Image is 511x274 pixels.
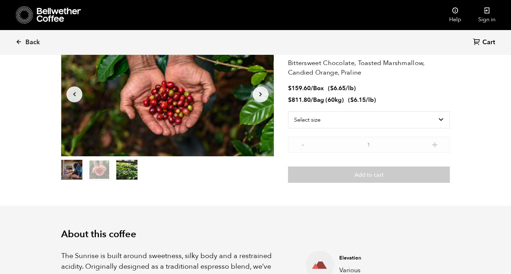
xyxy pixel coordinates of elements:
[366,96,374,104] span: /lb
[288,96,311,104] bdi: 811.80
[299,140,307,147] button: -
[311,96,313,104] span: /
[430,140,439,147] button: +
[313,84,324,92] span: Box
[288,167,450,183] button: Add to cart
[311,84,313,92] span: /
[473,38,497,47] a: Cart
[328,84,356,92] span: ( )
[288,84,311,92] bdi: 159.60
[330,84,346,92] bdi: 6.65
[313,96,344,104] span: Bag (60kg)
[25,38,40,47] span: Back
[288,58,450,77] p: Bittersweet Chocolate, Toasted Marshmallow, Candied Orange, Praline
[482,38,495,47] span: Cart
[346,84,354,92] span: /lb
[288,44,450,56] h2: Sunrise Blend
[61,229,450,240] h2: About this coffee
[288,96,292,104] span: $
[350,96,354,104] span: $
[350,96,366,104] bdi: 6.15
[339,255,439,262] h4: Elevation
[330,84,334,92] span: $
[288,84,292,92] span: $
[348,96,376,104] span: ( )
